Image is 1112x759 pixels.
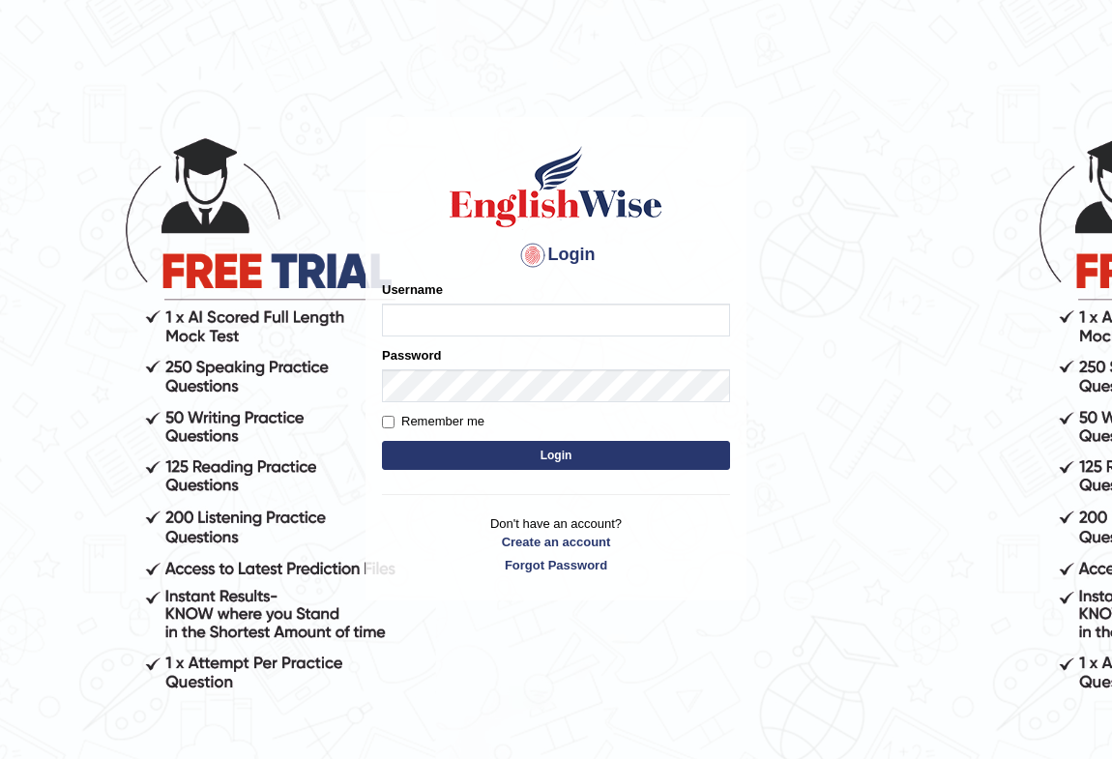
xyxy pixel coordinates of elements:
[382,416,395,428] input: Remember me
[382,346,441,365] label: Password
[382,240,730,271] h4: Login
[382,280,443,299] label: Username
[446,143,666,230] img: Logo of English Wise sign in for intelligent practice with AI
[382,412,484,431] label: Remember me
[382,441,730,470] button: Login
[382,533,730,551] a: Create an account
[382,556,730,574] a: Forgot Password
[382,514,730,574] p: Don't have an account?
